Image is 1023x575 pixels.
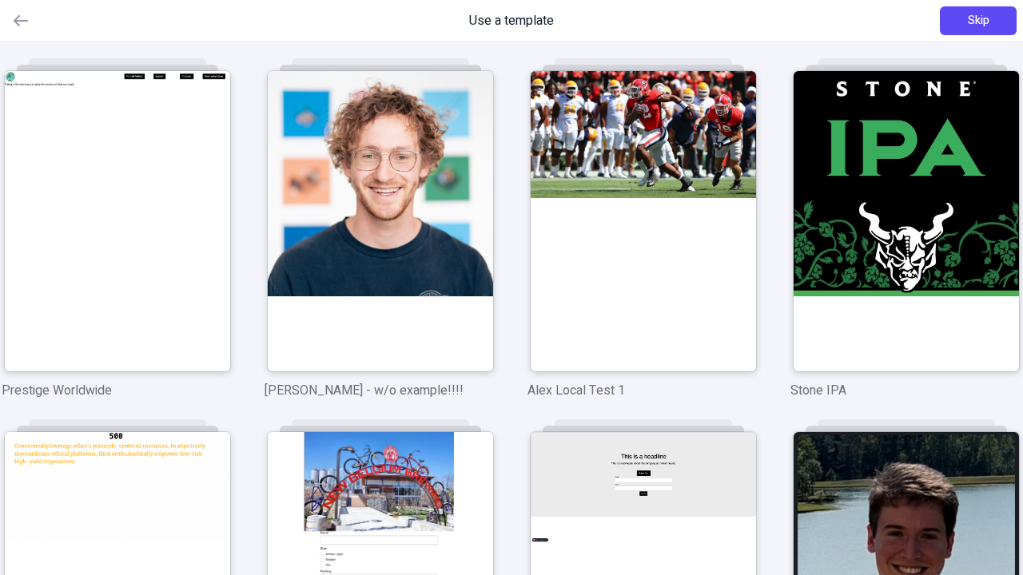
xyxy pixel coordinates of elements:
span: Skip [968,12,989,30]
button: Skip [940,6,1017,35]
p: [PERSON_NAME] - w/o example!!!! [265,381,496,400]
span: Use a template [469,11,554,30]
p: Prestige Worldwide [2,381,233,400]
p: Alex Local Test 1 [527,381,758,400]
p: Stone IPA [790,381,1021,400]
